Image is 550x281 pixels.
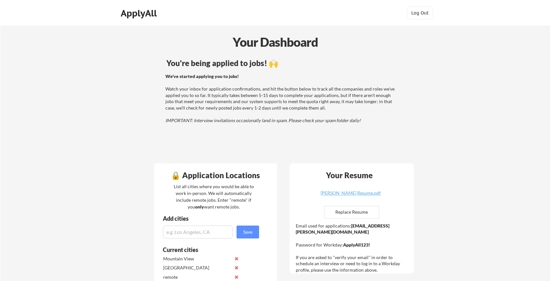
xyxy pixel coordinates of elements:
[163,265,231,271] div: [GEOGRAPHIC_DATA]
[163,247,252,253] div: Current cities
[407,6,433,19] button: Log Out
[237,226,259,238] button: Save
[165,118,361,123] em: IMPORTANT: Interview invitations occasionally land in spam. Please check your spam folder daily!
[166,59,398,67] div: You're being applied to jobs! 🙌
[296,223,389,235] strong: [EMAIL_ADDRESS][PERSON_NAME][DOMAIN_NAME]
[163,274,231,280] div: remote
[318,171,381,179] div: Your Resume
[296,223,409,273] div: Email used for applications: Password for Workday: If you are asked to "verify your email" in ord...
[163,216,261,221] div: Add cities
[121,8,159,19] div: ApplyAll
[163,256,231,262] div: Mountain View
[1,33,550,51] div: Your Dashboard
[163,226,233,238] input: e.g. Los Angeles, CA
[195,204,204,209] strong: only
[165,73,239,79] strong: We've started applying you to jobs!
[170,183,258,210] div: List all cities where you would be able to work in-person. We will automatically include remote j...
[343,242,370,247] strong: ApplyAll123!
[312,191,389,201] a: [PERSON_NAME] Resume.pdf
[165,73,397,124] div: Watch your inbox for application confirmations, and hit the button below to track all the compani...
[312,191,389,195] div: [PERSON_NAME] Resume.pdf
[156,171,275,179] div: 🔒 Application Locations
